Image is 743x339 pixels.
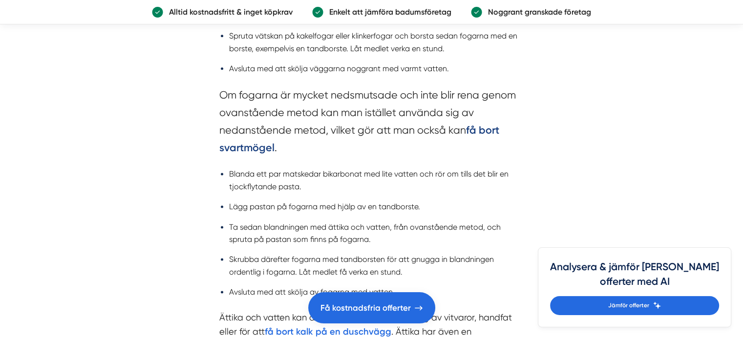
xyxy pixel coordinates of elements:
span: Få kostnadsfria offerter [320,301,411,315]
li: Avsluta med att skölja väggarna noggrant med varmt vatten. [229,62,524,75]
p: Enkelt att jämföra badumsföretag [323,6,451,18]
li: Ta sedan blandningen med ättika och vatten, från ovanstående metod, och spruta på pastan som finn... [229,221,524,246]
li: Skrubba därefter fogarna med tandborsten för att gnugga in blandningen ordentlig i fogarna. Låt m... [229,253,524,278]
li: Blanda ett par matskedar bikarbonat med lite vatten och rör om tills det blir en tjockflytande pa... [229,168,524,193]
p: Noggrant granskade företag [482,6,591,18]
a: Jämför offerter [550,296,719,315]
a: få bort kalk på en duschvägg [265,326,391,337]
section: Om fogarna är mycket nedsmutsade och inte blir rena genom ovanstående metod kan man istället anvä... [219,86,524,161]
li: Avsluta med att skölja av fogarna med vatten. [229,286,524,298]
span: Jämför offerter [608,301,649,310]
a: få bort svartmögel [219,124,499,154]
li: Lägg pastan på fogarna med hjälp av en tandborste. [229,200,524,213]
p: Alltid kostnadsfritt & inget köpkrav [163,6,293,18]
h4: Analysera & jämför [PERSON_NAME] offerter med AI [550,259,719,296]
li: Spruta vätskan på kakelfogar eller klinkerfogar och borsta sedan fogarna med en borste, exempelvi... [229,30,524,55]
a: Få kostnadsfria offerter [308,292,435,323]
